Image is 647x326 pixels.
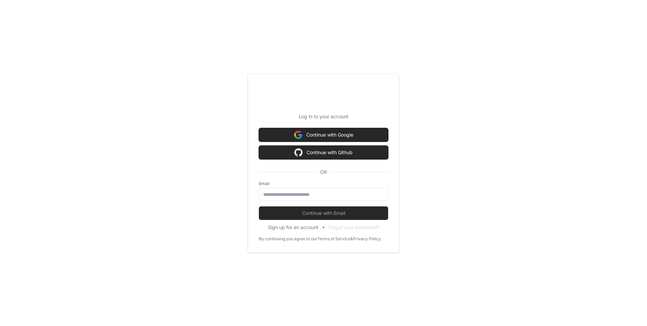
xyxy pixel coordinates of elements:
label: Email [259,181,388,186]
button: Continue with Github [259,146,388,159]
button: Continue with Google [259,128,388,142]
a: Terms of Service [317,236,350,242]
button: Forgot your password? [329,224,379,231]
span: OR [317,169,330,176]
img: Sign in with google [294,128,302,142]
div: By continuing you agree to our [259,236,317,242]
img: Sign in with google [294,146,303,159]
a: Privacy Policy. [353,236,381,242]
div: & [350,236,353,242]
p: Log in to your account [259,113,388,120]
button: Continue with Email [259,206,388,220]
span: Continue with Email [259,210,388,217]
button: Sign up for an account [268,224,318,231]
